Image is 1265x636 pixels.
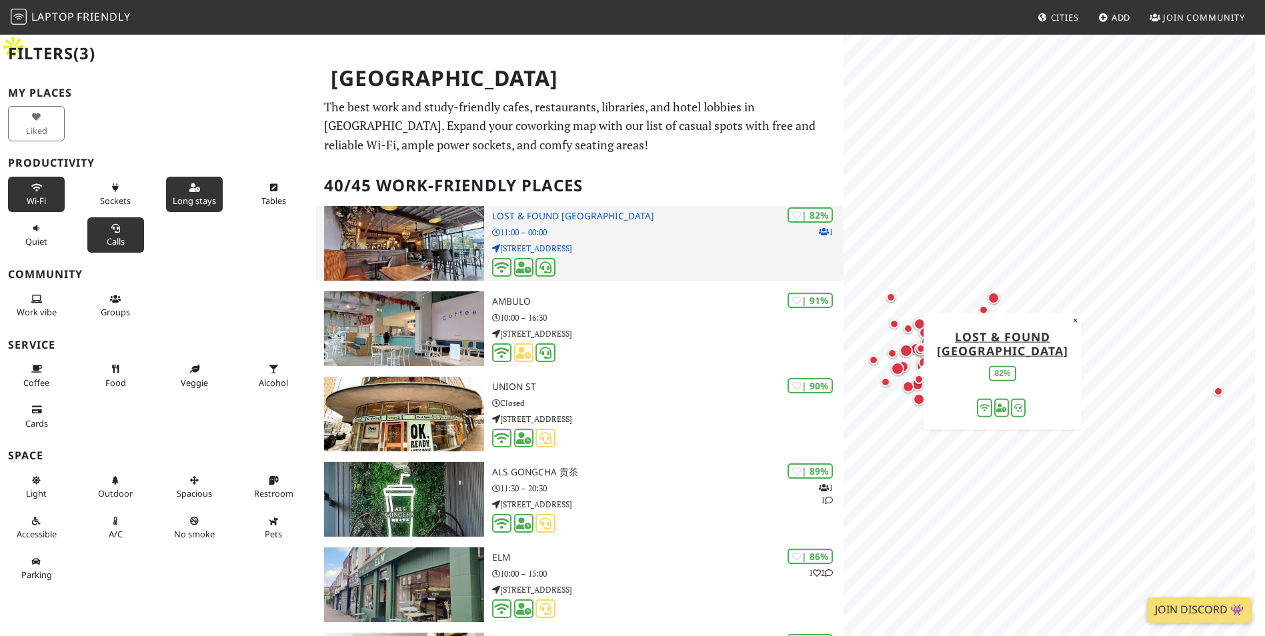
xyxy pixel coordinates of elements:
img: ALS Gongcha 贡茶 [324,462,483,537]
img: LaptopFriendly [11,9,27,25]
div: Map marker [886,293,902,309]
a: Ambulo | 91% Ambulo 10:00 – 16:30 [STREET_ADDRESS] [316,291,843,366]
div: Map marker [881,377,897,393]
button: Alcohol [245,358,302,393]
button: Coffee [8,358,65,393]
h3: Union St [492,381,844,393]
h3: ALS Gongcha 贡茶 [492,467,844,478]
div: Map marker [919,327,936,344]
h3: ELM [492,552,844,563]
span: Natural light [26,487,47,499]
span: Accessible [17,528,57,540]
span: Smoke free [174,528,215,540]
div: Map marker [914,375,930,391]
span: Add [1112,11,1131,23]
button: Close popup [1069,313,1082,327]
div: Map marker [979,305,995,321]
div: | 91% [788,293,833,308]
span: Pet friendly [265,528,282,540]
p: [STREET_ADDRESS] [492,583,844,596]
button: Light [8,469,65,505]
span: Stable Wi-Fi [27,195,46,207]
p: 1 2 [809,567,833,579]
h3: Service [8,339,308,351]
a: Cities [1032,5,1084,29]
a: Lost & Found Sheffield | 82% 1 Lost & Found [GEOGRAPHIC_DATA] 11:00 – 00:00 [STREET_ADDRESS] [316,206,843,281]
span: Veggie [181,377,208,389]
div: Map marker [869,355,885,371]
span: Group tables [101,306,130,318]
h3: Productivity [8,157,308,169]
div: Map marker [897,361,914,378]
p: 1 [819,225,833,238]
a: Join Discord 👾 [1147,597,1252,623]
span: Quiet [25,235,47,247]
p: 10:00 – 15:00 [492,567,844,580]
div: Map marker [988,292,1005,309]
span: Work-friendly tables [261,195,286,207]
div: Map marker [916,344,932,360]
button: Parking [8,551,65,586]
p: Closed [492,397,844,409]
a: Union St | 90% Union St Closed [STREET_ADDRESS] [316,377,843,451]
button: Calls [87,217,144,253]
button: Wi-Fi [8,177,65,212]
button: Long stays [166,177,223,212]
p: The best work and study-friendly cafes, restaurants, libraries, and hotel lobbies in [GEOGRAPHIC_... [324,97,835,155]
div: Map marker [914,343,933,361]
span: Air conditioned [109,528,123,540]
img: Union St [324,377,483,451]
a: LaptopFriendly LaptopFriendly [11,6,131,29]
button: No smoke [166,510,223,545]
div: Map marker [891,362,910,381]
p: 1 1 [819,481,833,507]
p: [STREET_ADDRESS] [492,327,844,340]
button: Work vibe [8,288,65,323]
span: Long stays [173,195,216,207]
span: Video/audio calls [107,235,125,247]
span: Laptop [31,9,75,24]
h3: Space [8,449,308,462]
h3: My Places [8,87,308,99]
p: 11:00 – 00:00 [492,226,844,239]
div: Map marker [913,393,930,411]
button: A/C [87,510,144,545]
p: [STREET_ADDRESS] [492,498,844,511]
div: Map marker [916,359,935,378]
span: Spacious [177,487,212,499]
button: Sockets [87,177,144,212]
span: Parking [21,569,52,581]
div: Map marker [900,344,918,363]
span: Coffee [23,377,49,389]
button: Accessible [8,510,65,545]
div: Map marker [914,343,932,361]
a: ALS Gongcha 贡茶 | 89% 11 ALS Gongcha 贡茶 11:30 – 20:30 [STREET_ADDRESS] [316,462,843,537]
p: [STREET_ADDRESS] [492,242,844,255]
span: Friendly [77,9,130,24]
h3: Ambulo [492,296,844,307]
button: Cards [8,399,65,434]
div: Map marker [902,381,920,398]
div: Map marker [888,349,904,365]
img: ELM [324,547,483,622]
span: Cities [1051,11,1079,23]
button: Tables [245,177,302,212]
a: Add [1093,5,1136,29]
span: Power sockets [100,195,131,207]
span: Join Community [1163,11,1245,23]
h2: Filters [8,33,308,74]
button: Restroom [245,469,302,505]
a: Join Community [1144,5,1250,29]
button: Quiet [8,217,65,253]
span: (3) [73,42,95,64]
span: Credit cards [25,417,48,429]
h3: Lost & Found [GEOGRAPHIC_DATA] [492,211,844,222]
span: Alcohol [259,377,288,389]
p: 11:30 – 20:30 [492,482,844,495]
button: Groups [87,288,144,323]
div: Map marker [890,319,906,335]
div: Map marker [921,371,938,388]
img: Lost & Found Sheffield [324,206,483,281]
div: Map marker [910,343,928,360]
span: Restroom [254,487,293,499]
